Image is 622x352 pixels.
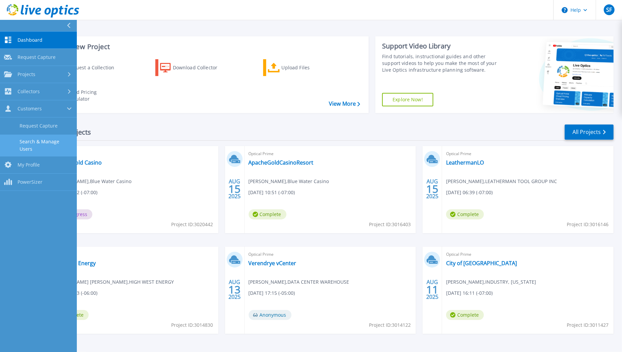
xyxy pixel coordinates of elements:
span: [PERSON_NAME] , LEATHERMAN TOOL GROUP INC [446,178,557,185]
div: Upload Files [282,61,336,74]
span: [DATE] 16:11 (-07:00) [446,289,493,297]
span: Optical Prime [446,251,610,258]
a: Request a Collection [48,59,123,76]
span: 15 [426,186,438,192]
span: [PERSON_NAME] , Blue Water Casino [249,178,329,185]
span: Collectors [18,89,40,95]
span: Optical Prime [51,251,214,258]
a: View More [329,101,360,107]
div: Cloud Pricing Calculator [66,89,120,102]
div: AUG 2025 [426,177,439,201]
span: Projects [18,71,35,77]
span: Project ID: 3016146 [567,221,609,228]
div: Request a Collection [67,61,121,74]
a: Explore Now! [382,93,433,106]
a: Cloud Pricing Calculator [48,87,123,104]
span: Project ID: 3011427 [567,321,609,329]
div: AUG 2025 [228,177,241,201]
span: Optical Prime [446,150,610,157]
div: Download Collector [173,61,227,74]
span: Optical Prime [249,150,412,157]
span: Customers [18,106,42,112]
a: City of [GEOGRAPHIC_DATA] [446,260,517,267]
span: [PERSON_NAME] , INDUSTRY, [US_STATE] [446,278,536,286]
span: Optical Prime [51,150,214,157]
span: Complete [446,310,484,320]
span: [DATE] 06:39 (-07:00) [446,189,493,196]
span: Project ID: 3014122 [369,321,411,329]
h3: Start a New Project [48,43,360,50]
a: High West Energy [51,260,96,267]
span: Dashboard [18,37,42,43]
span: [PERSON_NAME] , Blue Water Casino [51,178,131,185]
div: Support Video Library [382,42,503,50]
span: PowerSizer [18,179,42,185]
span: [DATE] 10:51 (-07:00) [249,189,295,196]
a: LeathermanLO [446,159,484,166]
span: My Profile [18,162,40,168]
span: [DATE] 17:15 (-05:00) [249,289,295,297]
span: Project ID: 3020442 [172,221,213,228]
a: Upload Files [263,59,338,76]
span: [PERSON_NAME] , DATA CENTER WAREHOUSE [249,278,349,286]
a: Verendrye vCenter [249,260,297,267]
a: ApacheGoldCasinoResort [249,159,314,166]
span: [PERSON_NAME] [PERSON_NAME] , HIGH WEST ENERGY [51,278,174,286]
span: Complete [446,209,484,219]
span: 11 [426,287,438,292]
div: Find tutorials, instructional guides and other support videos to help you make the most of your L... [382,53,503,73]
span: Request Capture [18,54,56,60]
a: Download Collector [155,59,230,76]
span: 13 [228,287,241,292]
span: Project ID: 3014830 [172,321,213,329]
span: Anonymous [249,310,291,320]
span: Complete [249,209,286,219]
span: Optical Prime [249,251,412,258]
span: Project ID: 3016403 [369,221,411,228]
span: 15 [228,186,241,192]
span: SF [606,7,612,12]
div: AUG 2025 [228,277,241,302]
div: AUG 2025 [426,277,439,302]
a: All Projects [565,125,614,140]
